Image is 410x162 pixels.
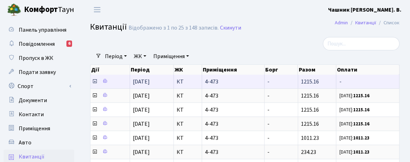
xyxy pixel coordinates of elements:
[339,107,369,113] small: [DATE]:
[267,148,269,156] span: -
[298,65,336,75] th: Разом
[133,78,150,86] span: [DATE]
[205,107,261,113] span: 4-473
[4,23,74,37] a: Панель управління
[4,65,74,79] a: Подати заявку
[301,120,319,128] span: 1215.16
[353,107,369,113] b: 1215.16
[19,139,31,147] span: Авто
[353,149,369,155] b: 1011.23
[4,37,74,51] a: Повідомлення6
[355,19,376,26] a: Квитанції
[336,65,399,75] th: Оплати
[150,50,192,62] a: Приміщення
[4,79,74,93] a: Спорт
[353,121,369,127] b: 1215.16
[90,21,127,33] span: Квитанції
[19,125,50,132] span: Приміщення
[102,50,130,62] a: Період
[88,4,106,15] button: Переключити навігацію
[19,26,66,34] span: Панель управління
[19,153,44,161] span: Квитанції
[66,40,72,47] div: 6
[202,65,265,75] th: Приміщення
[301,148,316,156] span: 234.23
[353,135,369,141] b: 1011.23
[19,68,56,76] span: Подати заявку
[177,121,199,127] span: КТ
[205,93,261,99] span: 4-473
[177,149,199,155] span: КТ
[267,106,269,114] span: -
[4,51,74,65] a: Пропуск в ЖК
[177,107,199,113] span: КТ
[19,40,55,48] span: Повідомлення
[267,120,269,128] span: -
[177,79,199,85] span: КТ
[19,96,47,104] span: Документи
[267,134,269,142] span: -
[328,6,402,14] a: Чашник [PERSON_NAME]. В.
[205,79,261,85] span: 4-473
[205,121,261,127] span: 4-473
[301,78,319,86] span: 1215.16
[301,106,319,114] span: 1215.16
[131,50,149,62] a: ЖК
[265,65,298,75] th: Борг
[339,79,396,85] span: -
[129,25,219,31] div: Відображено з 1 по 25 з 148 записів.
[339,135,369,141] small: [DATE]:
[335,19,348,26] a: Admin
[301,134,319,142] span: 1011.23
[339,149,369,155] small: [DATE]:
[301,92,319,100] span: 1215.16
[90,65,130,75] th: Дії
[376,19,399,27] li: Список
[205,135,261,141] span: 4-473
[4,136,74,150] a: Авто
[24,4,58,15] b: Комфорт
[130,65,174,75] th: Період
[4,107,74,122] a: Контакти
[177,93,199,99] span: КТ
[7,3,21,17] img: logo.png
[19,111,44,118] span: Контакти
[4,122,74,136] a: Приміщення
[323,37,399,50] input: Пошук...
[133,92,150,100] span: [DATE]
[174,65,202,75] th: ЖК
[177,135,199,141] span: КТ
[19,54,53,62] span: Пропуск в ЖК
[339,121,369,127] small: [DATE]:
[324,15,410,30] nav: breadcrumb
[339,93,369,99] small: [DATE]:
[353,93,369,99] b: 1215.16
[133,148,150,156] span: [DATE]
[133,120,150,128] span: [DATE]
[24,4,74,16] span: Таун
[220,25,241,31] a: Скинути
[205,149,261,155] span: 4-473
[267,92,269,100] span: -
[4,93,74,107] a: Документи
[267,78,269,86] span: -
[133,106,150,114] span: [DATE]
[133,134,150,142] span: [DATE]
